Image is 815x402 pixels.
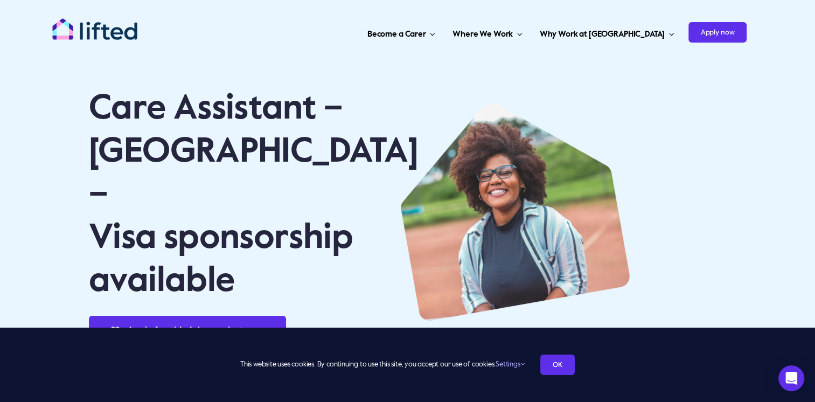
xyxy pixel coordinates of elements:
a: Apply for this job on whatsapp [89,316,286,345]
a: Settings [496,361,524,368]
a: Why Work at [GEOGRAPHIC_DATA] [537,16,678,48]
span: Apply now [688,22,747,43]
span: Apply for this job on whatsapp [127,325,265,336]
a: Become a Carer [364,16,438,48]
div: Open Intercom Messenger [778,365,804,391]
a: OK [540,355,575,375]
a: Apply now [688,16,747,48]
span: Become a Carer [367,26,426,43]
img: Carer Img [385,81,631,325]
span: Why Work at [GEOGRAPHIC_DATA] [540,26,665,43]
span: This website uses cookies. By continuing to use this site, you accept our use of cookies. [240,356,524,373]
a: lifted-logo [52,18,138,29]
nav: Carer Jobs Menu [221,16,747,48]
a: Where We Work [449,16,525,48]
span: Where We Work [452,26,513,43]
span: Care Assistant – [GEOGRAPHIC_DATA] – Visa sponsorship available [89,92,418,299]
